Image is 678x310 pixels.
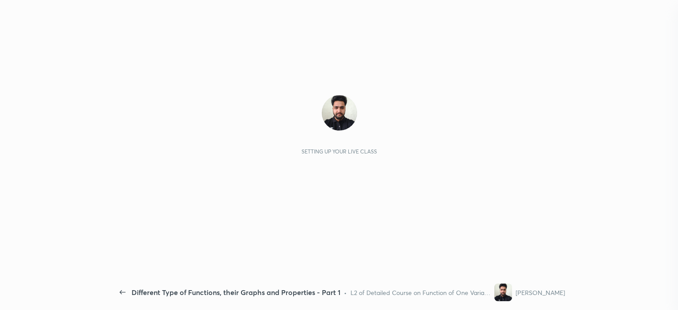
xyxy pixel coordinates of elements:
[344,288,347,297] div: •
[322,95,357,131] img: 53d07d7978e04325acf49187cf6a1afc.jpg
[516,288,565,297] div: [PERSON_NAME]
[494,284,512,301] img: 53d07d7978e04325acf49187cf6a1afc.jpg
[350,288,491,297] div: L2 of Detailed Course on Function of One Variables for IIT JAM & CUET PG 2026/27
[301,148,377,155] div: Setting up your live class
[132,287,340,298] div: Different Type of Functions, their Graphs and Properties - Part 1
